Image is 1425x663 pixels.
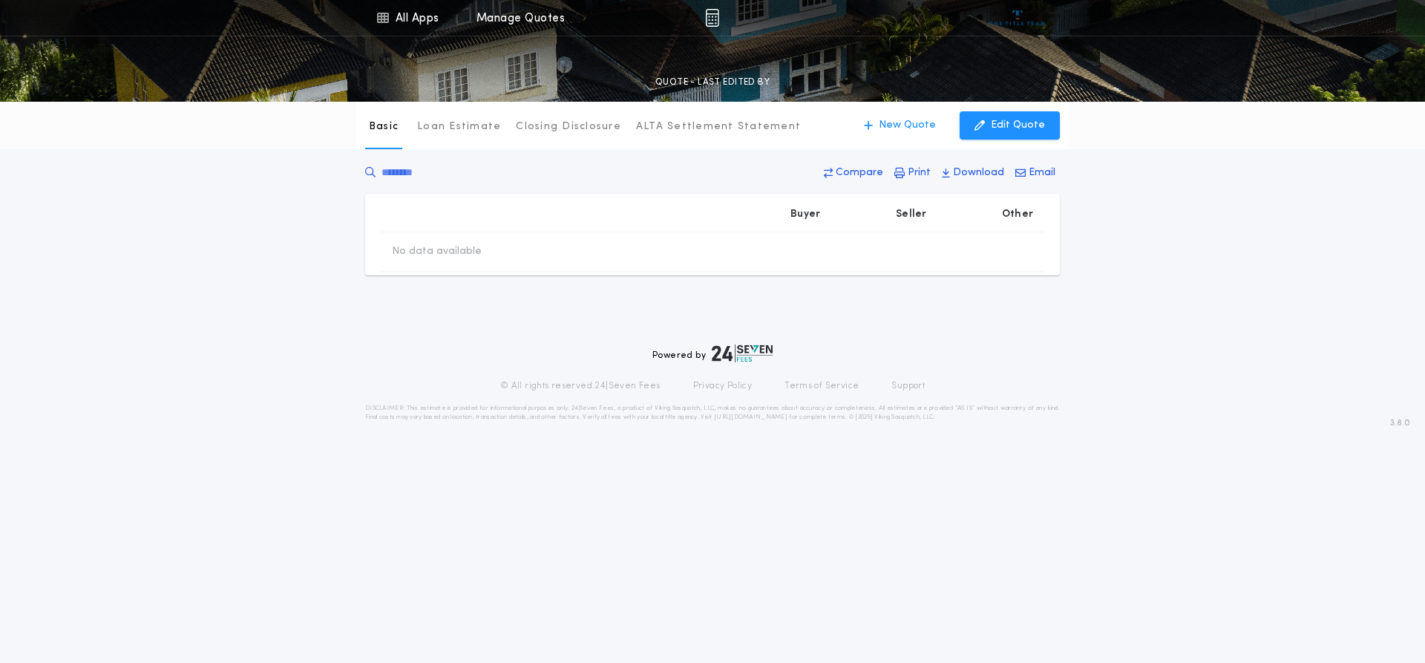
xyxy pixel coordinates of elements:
[908,166,931,180] p: Print
[784,380,859,392] a: Terms of Service
[891,380,925,392] a: Support
[790,207,820,222] p: Buyer
[836,166,883,180] p: Compare
[1029,166,1055,180] p: Email
[417,120,501,134] p: Loan Estimate
[365,404,1060,422] p: DISCLAIMER: This estimate is provided for informational purposes only. 24|Seven Fees, a product o...
[1011,160,1060,186] button: Email
[705,9,719,27] img: img
[655,75,770,90] p: QUOTE - LAST EDITED BY
[819,160,888,186] button: Compare
[890,160,935,186] button: Print
[896,207,927,222] p: Seller
[693,380,753,392] a: Privacy Policy
[937,160,1009,186] button: Download
[953,166,1004,180] p: Download
[960,111,1060,140] button: Edit Quote
[652,344,773,362] div: Powered by
[636,120,801,134] p: ALTA Settlement Statement
[1002,207,1033,222] p: Other
[879,118,936,133] p: New Quote
[380,232,494,271] td: No data available
[712,344,773,362] img: logo
[1390,417,1410,430] span: 3.8.0
[849,111,951,140] button: New Quote
[516,120,621,134] p: Closing Disclosure
[991,118,1045,133] p: Edit Quote
[714,414,787,420] a: [URL][DOMAIN_NAME]
[990,10,1046,25] img: vs-icon
[500,380,661,392] p: © All rights reserved. 24|Seven Fees
[369,120,399,134] p: Basic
